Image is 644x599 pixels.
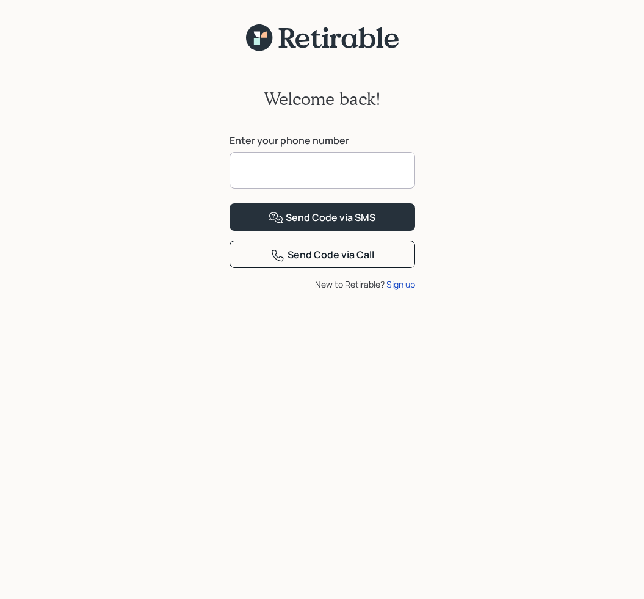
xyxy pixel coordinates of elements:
[230,278,415,291] div: New to Retirable?
[270,248,374,263] div: Send Code via Call
[269,211,375,225] div: Send Code via SMS
[264,89,381,109] h2: Welcome back!
[230,203,415,231] button: Send Code via SMS
[230,241,415,268] button: Send Code via Call
[386,278,415,291] div: Sign up
[230,134,415,147] label: Enter your phone number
